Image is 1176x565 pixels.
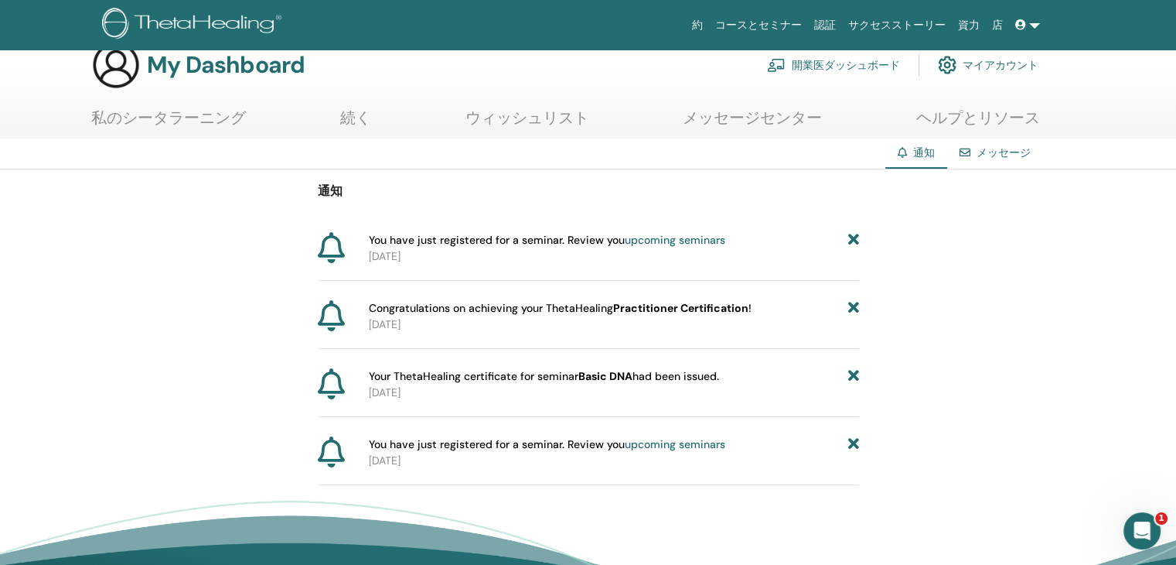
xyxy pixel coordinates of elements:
[369,317,859,333] p: [DATE]
[683,108,822,139] a: メッセージセンター
[91,40,141,90] img: generic-user-icon.jpg
[369,453,859,469] p: [DATE]
[369,248,859,265] p: [DATE]
[938,52,956,78] img: cog.svg
[340,108,371,139] a: 続く
[625,233,725,247] a: upcoming seminars
[709,11,808,39] a: コースとセミナー
[938,48,1038,82] a: マイアカウント
[686,11,709,39] a: 約
[916,108,1040,139] a: ヘルプとリソース
[147,51,305,79] h3: My Dashboard
[977,146,1031,159] a: メッセージ
[369,385,859,401] p: [DATE]
[369,300,752,317] span: Congratulations on achieving your ThetaHealing !
[808,11,842,39] a: 認証
[952,11,986,39] a: 資力
[767,48,900,82] a: 開業医ダッシュボード
[318,182,859,200] p: 通知
[1123,512,1161,550] iframe: Intercom live chat
[625,437,725,451] a: upcoming seminars
[369,368,719,385] span: Your ThetaHealing certificate for seminar had been issued.
[369,232,725,248] span: You have just registered for a seminar. Review you
[1155,512,1167,525] span: 1
[578,369,632,383] b: Basic DNA
[767,58,786,72] img: chalkboard-teacher.svg
[913,146,935,159] span: 通知
[369,437,725,453] span: You have just registered for a seminar. Review you
[465,108,589,139] a: ウィッシュリスト
[842,11,952,39] a: サクセスストーリー
[91,108,246,139] a: 私のシータラーニング
[613,301,748,315] b: Practitioner Certification
[986,11,1009,39] a: 店
[102,8,287,43] img: logo.png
